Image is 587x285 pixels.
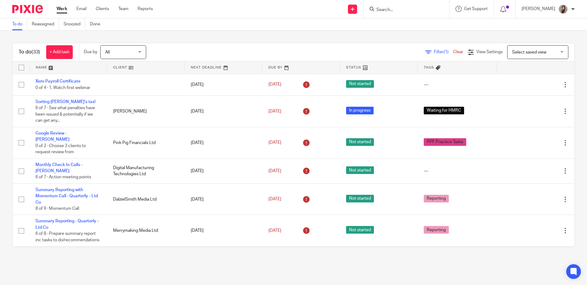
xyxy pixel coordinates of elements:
[19,49,40,55] h1: To do
[138,6,153,12] a: Reports
[424,82,491,88] div: ---
[185,215,262,246] td: [DATE]
[424,66,434,69] span: Tags
[346,166,374,174] span: Not started
[107,95,185,127] td: [PERSON_NAME]
[346,80,374,88] span: Not started
[35,219,99,229] a: Summary Reporting - Quarterly - Ltd Co
[346,226,374,234] span: Not started
[107,183,185,215] td: DalzielSmith Media Ltd
[32,18,59,30] a: Reassigned
[185,246,262,278] td: [DATE]
[268,141,281,145] span: [DATE]
[512,50,546,54] span: Select saved view
[107,127,185,158] td: Pink Pig Financials Ltd
[185,74,262,95] td: [DATE]
[35,175,91,180] span: 6 of 7 · Action meeting points
[185,95,262,127] td: [DATE]
[424,195,449,202] span: Reporting
[434,50,453,54] span: Filter
[35,188,98,205] a: Summary Reporting with Momentum Call - Quarterly - Ltd Co
[476,50,503,54] span: View Settings
[35,79,80,83] a: Xero Payroll Certificate
[35,144,86,154] span: 0 of 2 · Choose 3 clients to request review from
[35,86,90,90] span: 0 of 4 · 1. Watch first webinar
[268,228,281,233] span: [DATE]
[35,131,69,142] a: Google Review - [PERSON_NAME]
[107,158,185,183] td: Digital Manufacturing Technologies Ltd
[57,6,67,12] a: Work
[64,18,85,30] a: Snoozed
[268,169,281,173] span: [DATE]
[424,107,464,114] span: Waiting for HMRC
[464,7,488,11] span: Get Support
[35,106,95,123] span: 6 of 7 · See what penalties have been issued & potentially if we can get any...
[105,50,110,54] span: All
[46,45,73,59] a: + Add task
[96,6,109,12] a: Clients
[185,183,262,215] td: [DATE]
[424,138,466,146] span: PPF Practice Tasks
[107,246,185,278] td: [MEDICAL_DATA] Fabrications Ltd
[35,163,83,173] a: Monthly Check In Calls - [PERSON_NAME]
[76,6,87,12] a: Email
[84,49,97,55] p: Due by
[118,6,128,12] a: Team
[35,206,79,211] span: 8 of 9 · Momentum Call
[185,158,262,183] td: [DATE]
[107,215,185,246] td: Merrymaking Media Ltd
[268,83,281,87] span: [DATE]
[12,18,27,30] a: To do
[453,50,463,54] a: Clear
[31,50,40,54] span: (33)
[35,231,99,242] span: 6 of 8 · Prepare summary report inc tasks to do/recommendations
[376,7,431,13] input: Search
[424,226,449,234] span: Reporting
[424,168,491,174] div: ---
[268,109,281,113] span: [DATE]
[346,107,374,114] span: In progress
[522,6,555,12] p: [PERSON_NAME]
[12,5,43,13] img: Pixie
[35,100,96,104] a: Sorting [PERSON_NAME]'s tax!
[346,138,374,146] span: Not started
[185,127,262,158] td: [DATE]
[90,18,105,30] a: Done
[444,50,449,54] span: (1)
[558,4,568,14] img: 22.png
[268,197,281,202] span: [DATE]
[346,195,374,202] span: Not started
